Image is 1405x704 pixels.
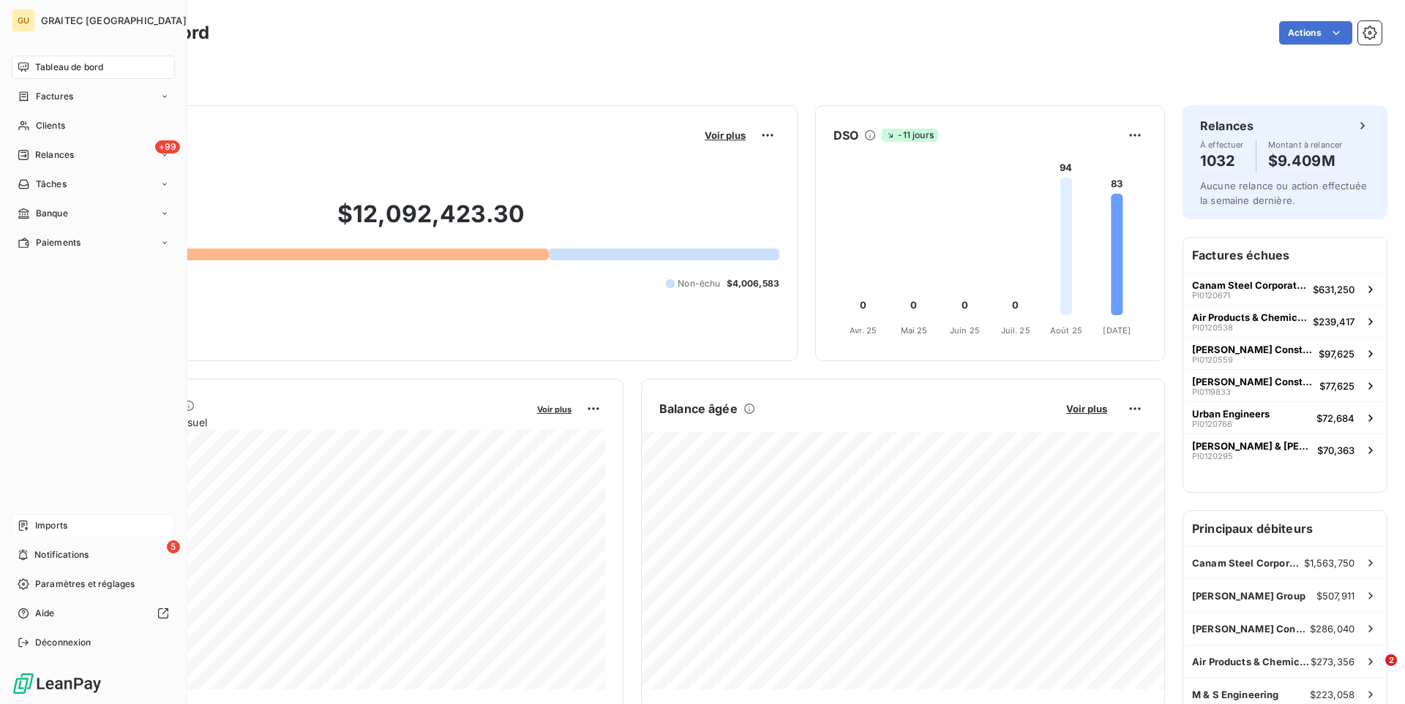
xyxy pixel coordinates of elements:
[1183,369,1387,401] button: [PERSON_NAME] ConstructionPI0119833$77,625
[36,178,67,191] span: Tâches
[35,519,67,532] span: Imports
[1310,689,1355,700] span: $223,058
[1183,434,1387,466] button: [PERSON_NAME] & [PERSON_NAME] ConstructionPI0120295$70,363
[1200,180,1367,206] span: Aucune relance ou action effectuée la semaine dernière.
[35,578,135,591] span: Paramètres et réglages
[1311,656,1355,667] span: $273,356
[41,15,187,26] span: GRAITEC [GEOGRAPHIC_DATA]
[1192,376,1314,387] span: [PERSON_NAME] Construction
[833,126,858,144] h6: DSO
[950,325,980,336] tspan: Juin 25
[35,148,74,162] span: Relances
[705,129,746,141] span: Voir plus
[1183,273,1387,305] button: Canam Steel Corporation ([GEOGRAPHIC_DATA])PI0120671$631,250
[1319,380,1355,392] span: $77,625
[727,277,780,290] span: $4,006,583
[1268,149,1343,173] h4: $9.409M
[34,548,89,561] span: Notifications
[36,207,68,220] span: Banque
[1200,149,1244,173] h4: 1032
[36,90,73,103] span: Factures
[1192,590,1305,602] span: [PERSON_NAME] Group
[35,607,55,620] span: Aide
[1316,412,1355,424] span: $72,684
[1183,401,1387,434] button: Urban EngineersPI0120766$72,684
[1200,117,1254,135] h6: Relances
[1200,140,1244,149] span: À effectuer
[155,140,180,154] span: +99
[1192,557,1304,569] span: Canam Steel Corporation ([GEOGRAPHIC_DATA])
[1192,291,1230,300] span: PI0120671
[36,236,80,249] span: Paiements
[1385,654,1397,666] span: 2
[882,129,937,142] span: -11 jours
[12,9,35,32] div: GU
[35,61,103,74] span: Tableau de bord
[533,402,576,415] button: Voir plus
[537,404,572,415] span: Voir plus
[1192,279,1307,291] span: Canam Steel Corporation ([GEOGRAPHIC_DATA])
[1319,348,1355,360] span: $97,625
[1192,323,1233,332] span: PI0120538
[1192,420,1232,428] span: PI0120766
[1192,355,1233,364] span: PI0120559
[1103,325,1131,336] tspan: [DATE]
[1192,387,1231,396] span: PI0119833
[850,325,877,336] tspan: Avr. 25
[1050,325,1082,336] tspan: Août 25
[1066,403,1107,415] span: Voir plus
[1001,325,1030,336] tspan: Juil. 25
[1317,444,1355,456] span: $70,363
[901,325,928,336] tspan: Mai 25
[700,129,750,142] button: Voir plus
[1279,21,1352,45] button: Actions
[1192,408,1270,420] span: Urban Engineers
[1355,654,1390,689] iframe: Intercom live chat
[1304,557,1355,569] span: $1,563,750
[83,415,527,430] span: Chiffre d'affaires mensuel
[1268,140,1343,149] span: Montant à relancer
[1192,656,1311,667] span: Air Products & Chemicals
[1310,623,1355,635] span: $286,040
[1192,623,1310,635] span: [PERSON_NAME] Construction
[1183,238,1387,273] h6: Factures échues
[1192,440,1311,452] span: [PERSON_NAME] & [PERSON_NAME] Construction
[1192,311,1307,323] span: Air Products & Chemicals
[1316,590,1355,602] span: $507,911
[1183,511,1387,546] h6: Principaux débiteurs
[1313,284,1355,295] span: $631,250
[83,200,779,243] h2: $12,092,423.30
[1192,452,1233,461] span: PI0120295
[1183,337,1387,369] button: [PERSON_NAME] ConstructionPI0120559$97,625
[1192,689,1279,700] span: M & S Engineering
[1183,305,1387,337] button: Air Products & ChemicalsPI0120538$239,417
[35,636,91,649] span: Déconnexion
[1313,316,1355,328] span: $239,417
[678,277,720,290] span: Non-échu
[12,672,102,695] img: Logo LeanPay
[1192,344,1313,355] span: [PERSON_NAME] Construction
[167,540,180,553] span: 5
[36,119,65,132] span: Clients
[12,602,175,625] a: Aide
[1062,402,1112,415] button: Voir plus
[659,400,738,417] h6: Balance âgée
